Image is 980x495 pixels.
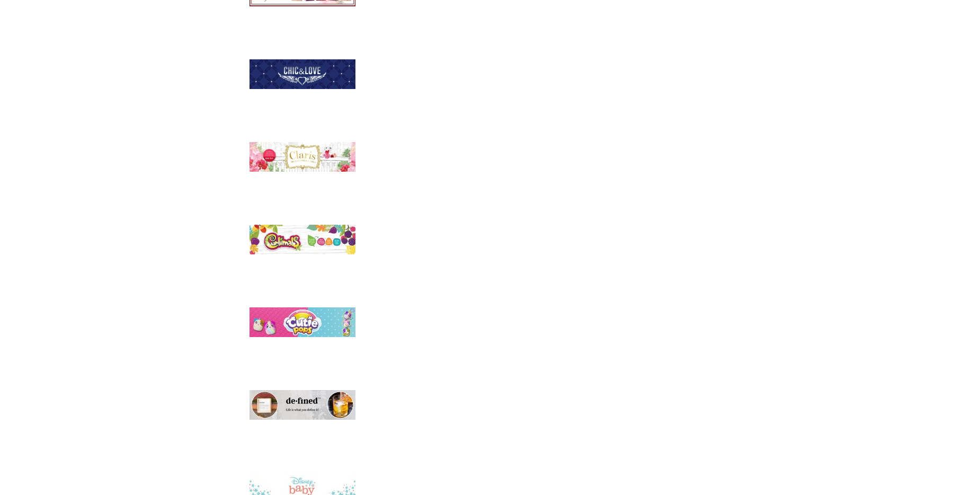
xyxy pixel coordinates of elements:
[250,34,355,114] img: Chic & Love
[250,117,355,197] img: CLARIS THE CHICEST MOUSE IN PARIS
[250,200,355,279] img: Curlimals
[250,365,355,445] img: Defined
[250,282,355,362] img: CUTIE POPS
